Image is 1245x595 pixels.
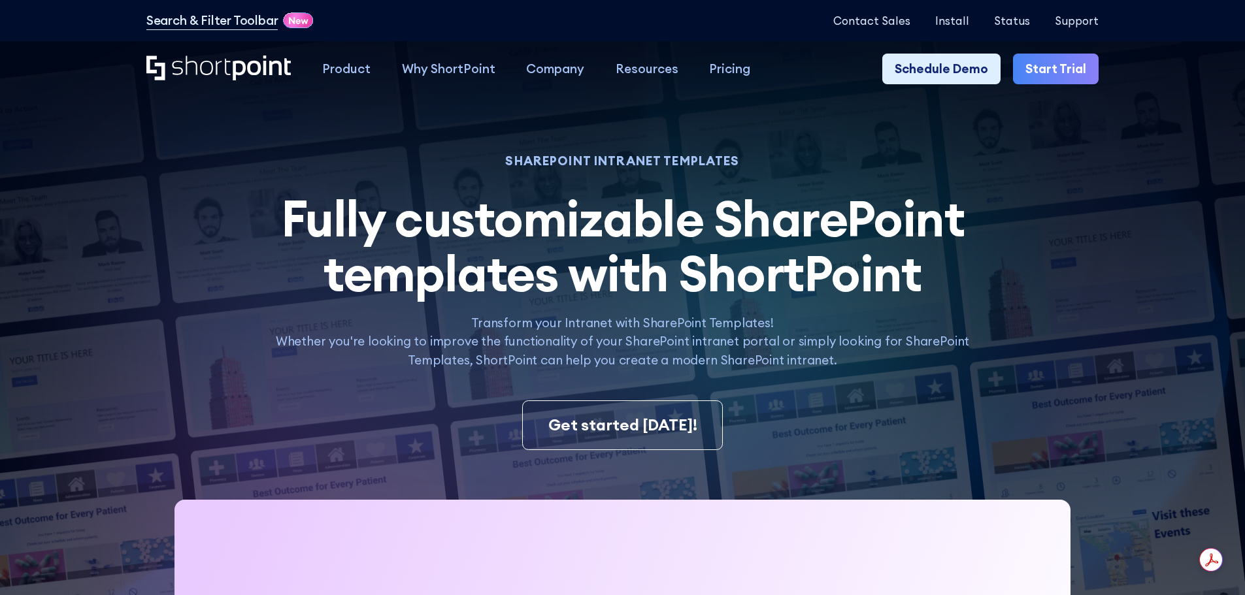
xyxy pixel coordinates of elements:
a: Start Trial [1013,54,1099,85]
a: Contact Sales [833,14,910,27]
a: Search & Filter Toolbar [146,11,278,30]
a: Support [1055,14,1099,27]
a: Status [994,14,1030,27]
a: Company [510,54,600,85]
div: Get started [DATE]! [548,413,697,437]
span: Fully customizable SharePoint templates with ShortPoint [281,187,965,304]
div: Company [526,59,584,78]
div: Why ShortPoint [402,59,495,78]
div: Pricing [709,59,750,78]
a: Pricing [694,54,767,85]
p: Transform your Intranet with SharePoint Templates! Whether you're looking to improve the function... [258,314,986,370]
a: Home [146,56,291,82]
a: Schedule Demo [882,54,1001,85]
a: Why ShortPoint [386,54,511,85]
h1: SHAREPOINT INTRANET TEMPLATES [258,155,986,167]
a: Product [307,54,386,85]
a: Resources [600,54,694,85]
div: Product [322,59,371,78]
a: Get started [DATE]! [522,400,722,450]
div: Resources [616,59,678,78]
a: Install [935,14,969,27]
